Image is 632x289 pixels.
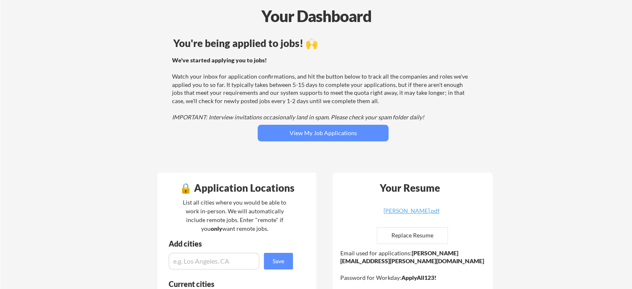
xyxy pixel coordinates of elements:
[362,208,461,214] div: [PERSON_NAME].pdf
[169,253,259,269] input: e.g. Los Angeles, CA
[1,4,632,28] div: Your Dashboard
[340,249,484,265] strong: [PERSON_NAME][EMAIL_ADDRESS][PERSON_NAME][DOMAIN_NAME]
[172,56,472,121] div: Watch your inbox for application confirmations, and hit the button below to track all the compani...
[172,57,267,64] strong: We've started applying you to jobs!
[172,114,424,121] em: IMPORTANT: Interview invitations occasionally land in spam. Please check your spam folder daily!
[160,183,314,193] div: 🔒 Application Locations
[258,125,389,141] button: View My Job Applications
[210,225,222,232] strong: only
[169,280,284,288] div: Current cities
[264,253,293,269] button: Save
[401,274,436,281] strong: ApplyAll123!
[177,198,292,233] div: List all cities where you would be able to work in-person. We will automatically include remote j...
[362,208,461,221] a: [PERSON_NAME].pdf
[369,183,451,193] div: Your Resume
[169,240,295,247] div: Add cities
[173,38,473,48] div: You're being applied to jobs! 🙌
